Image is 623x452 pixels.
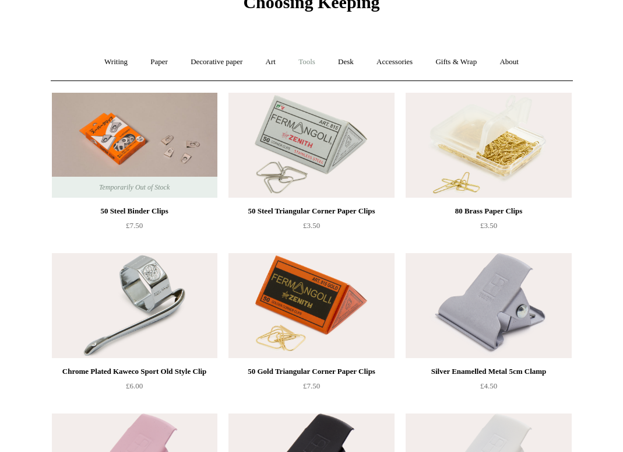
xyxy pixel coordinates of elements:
a: Chrome Plated Kaweco Sport Old Style Clip Chrome Plated Kaweco Sport Old Style Clip [52,253,217,358]
span: £3.50 [480,221,497,230]
div: 50 Gold Triangular Corner Paper Clips [231,365,391,379]
a: Choosing Keeping [243,2,379,10]
img: Silver Enamelled Metal 5cm Clamp [406,253,571,358]
img: 50 Steel Triangular Corner Paper Clips [228,93,394,198]
span: £7.50 [303,381,320,390]
img: 50 Steel Binder Clips [52,93,217,198]
div: 50 Steel Triangular Corner Paper Clips [231,204,391,218]
img: Chrome Plated Kaweco Sport Old Style Clip [52,253,217,358]
span: £6.00 [126,381,143,390]
a: 80 Brass Paper Clips £3.50 [406,204,571,252]
a: 50 Steel Triangular Corner Paper Clips £3.50 [228,204,394,252]
a: Silver Enamelled Metal 5cm Clamp Silver Enamelled Metal 5cm Clamp [406,253,571,358]
a: About [489,47,529,78]
a: Gifts & Wrap [425,47,487,78]
div: Chrome Plated Kaweco Sport Old Style Clip [55,365,214,379]
a: Accessories [366,47,423,78]
a: 50 Gold Triangular Corner Paper Clips 50 Gold Triangular Corner Paper Clips [228,253,394,358]
span: £3.50 [303,221,320,230]
span: £7.50 [126,221,143,230]
a: 50 Steel Binder Clips 50 Steel Binder Clips Temporarily Out of Stock [52,93,217,198]
img: 80 Brass Paper Clips [406,93,571,198]
span: £4.50 [480,381,497,390]
span: Temporarily Out of Stock [87,177,181,198]
a: Writing [94,47,138,78]
a: 50 Steel Triangular Corner Paper Clips 50 Steel Triangular Corner Paper Clips [228,93,394,198]
a: Chrome Plated Kaweco Sport Old Style Clip £6.00 [52,365,217,412]
div: 50 Steel Binder Clips [55,204,214,218]
img: 50 Gold Triangular Corner Paper Clips [228,253,394,358]
a: 50 Steel Binder Clips £7.50 [52,204,217,252]
div: Silver Enamelled Metal 5cm Clamp [409,365,568,379]
a: Decorative paper [180,47,253,78]
a: Desk [328,47,364,78]
a: Silver Enamelled Metal 5cm Clamp £4.50 [406,365,571,412]
a: Tools [288,47,326,78]
a: 80 Brass Paper Clips 80 Brass Paper Clips [406,93,571,198]
a: Art [255,47,286,78]
a: 50 Gold Triangular Corner Paper Clips £7.50 [228,365,394,412]
div: 80 Brass Paper Clips [409,204,568,218]
a: Paper [140,47,178,78]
